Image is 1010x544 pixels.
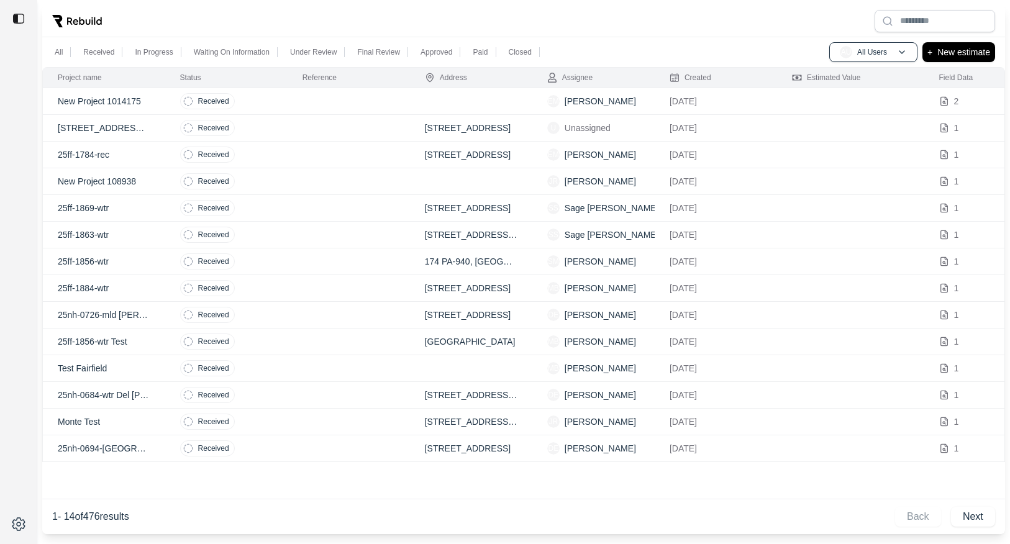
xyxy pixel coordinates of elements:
[547,202,560,214] span: SS
[194,47,270,57] p: Waiting On Information
[565,415,636,428] p: [PERSON_NAME]
[410,329,532,355] td: [GEOGRAPHIC_DATA]
[954,202,959,214] p: 1
[954,95,959,107] p: 2
[565,229,659,241] p: Sage [PERSON_NAME]
[565,282,636,294] p: [PERSON_NAME]
[954,389,959,401] p: 1
[198,283,229,293] p: Received
[58,335,150,348] p: 25ff-1856-wtr Test
[927,45,932,60] p: +
[954,229,959,241] p: 1
[52,509,129,524] p: 1 - 14 of 476 results
[547,335,560,348] span: MB
[198,150,229,160] p: Received
[954,415,959,428] p: 1
[58,95,150,107] p: New Project 1014175
[410,275,532,302] td: [STREET_ADDRESS]
[547,122,560,134] span: U
[670,309,762,321] p: [DATE]
[670,255,762,268] p: [DATE]
[954,148,959,161] p: 1
[829,42,917,62] button: AUAll Users
[565,362,636,374] p: [PERSON_NAME]
[547,282,560,294] span: MB
[198,256,229,266] p: Received
[198,96,229,106] p: Received
[954,122,959,134] p: 1
[547,362,560,374] span: MB
[12,12,25,25] img: toggle sidebar
[565,309,636,321] p: [PERSON_NAME]
[670,73,711,83] div: Created
[670,175,762,188] p: [DATE]
[565,175,636,188] p: [PERSON_NAME]
[180,73,201,83] div: Status
[670,282,762,294] p: [DATE]
[410,115,532,142] td: [STREET_ADDRESS]
[670,362,762,374] p: [DATE]
[473,47,488,57] p: Paid
[547,255,560,268] span: SM
[410,222,532,248] td: [STREET_ADDRESS][PERSON_NAME]
[58,229,150,241] p: 25ff-1863-wtr
[670,148,762,161] p: [DATE]
[954,255,959,268] p: 1
[58,73,102,83] div: Project name
[565,122,611,134] p: Unassigned
[954,175,959,188] p: 1
[410,142,532,168] td: [STREET_ADDRESS]
[547,148,560,161] span: EM
[954,282,959,294] p: 1
[425,73,467,83] div: Address
[547,229,560,241] span: SS
[670,335,762,348] p: [DATE]
[58,362,150,374] p: Test Fairfield
[58,415,150,428] p: Monte Test
[547,95,560,107] span: EM
[565,442,636,455] p: [PERSON_NAME]
[58,389,150,401] p: 25nh-0684-wtr Del [PERSON_NAME]
[857,47,887,57] p: All Users
[547,175,560,188] span: JR
[198,310,229,320] p: Received
[198,176,229,186] p: Received
[670,442,762,455] p: [DATE]
[670,389,762,401] p: [DATE]
[198,337,229,347] p: Received
[290,47,337,57] p: Under Review
[939,73,973,83] div: Field Data
[954,442,959,455] p: 1
[58,122,150,134] p: [STREET_ADDRESS][US_STATE], 06-119
[410,409,532,435] td: [STREET_ADDRESS][US_STATE]
[410,435,532,462] td: [STREET_ADDRESS]
[410,302,532,329] td: [STREET_ADDRESS]
[954,362,959,374] p: 1
[410,195,532,222] td: [STREET_ADDRESS]
[198,123,229,133] p: Received
[565,335,636,348] p: [PERSON_NAME]
[547,415,560,428] span: JR
[840,46,852,58] span: AU
[565,202,659,214] p: Sage [PERSON_NAME]
[52,15,102,27] img: Rebuild
[198,203,229,213] p: Received
[922,42,995,62] button: +New estimate
[58,309,150,321] p: 25nh-0726-mld [PERSON_NAME]
[670,415,762,428] p: [DATE]
[547,442,560,455] span: DE
[565,255,636,268] p: [PERSON_NAME]
[135,47,173,57] p: In Progress
[670,202,762,214] p: [DATE]
[670,122,762,134] p: [DATE]
[58,442,150,455] p: 25nh-0694-[GEOGRAPHIC_DATA]
[410,248,532,275] td: 174 PA-940, [GEOGRAPHIC_DATA], PA 18224, [GEOGRAPHIC_DATA]
[198,443,229,453] p: Received
[55,47,63,57] p: All
[547,73,593,83] div: Assignee
[410,382,532,409] td: [STREET_ADDRESS][PERSON_NAME]
[421,47,452,57] p: Approved
[547,389,560,401] span: DE
[954,335,959,348] p: 1
[565,389,636,401] p: [PERSON_NAME]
